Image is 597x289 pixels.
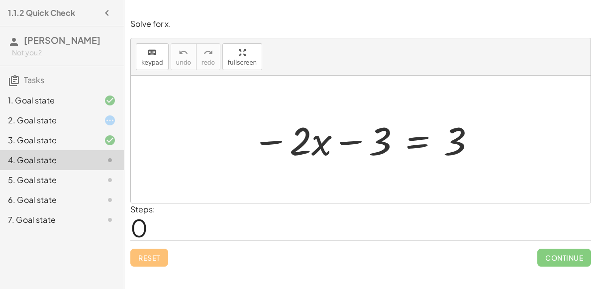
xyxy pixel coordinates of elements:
div: 2. Goal state [8,114,88,126]
button: keyboardkeypad [136,43,169,70]
button: fullscreen [222,43,262,70]
div: 7. Goal state [8,214,88,226]
div: 1. Goal state [8,95,88,106]
span: fullscreen [228,59,257,66]
i: Task not started. [104,214,116,226]
span: Tasks [24,75,44,85]
i: Task finished and correct. [104,95,116,106]
span: 0 [130,212,148,243]
div: 6. Goal state [8,194,88,206]
div: 3. Goal state [8,134,88,146]
h4: 1.1.2 Quick Check [8,7,75,19]
i: keyboard [147,47,157,59]
i: Task started. [104,114,116,126]
i: redo [203,47,213,59]
i: undo [179,47,188,59]
i: Task not started. [104,174,116,186]
div: 5. Goal state [8,174,88,186]
i: Task finished and correct. [104,134,116,146]
div: Not you? [12,48,116,58]
button: undoundo [171,43,197,70]
p: Solve for x. [130,18,591,30]
span: keypad [141,59,163,66]
button: redoredo [196,43,220,70]
i: Task not started. [104,194,116,206]
span: redo [201,59,215,66]
span: undo [176,59,191,66]
label: Steps: [130,204,155,214]
i: Task not started. [104,154,116,166]
div: 4. Goal state [8,154,88,166]
span: [PERSON_NAME] [24,34,100,46]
